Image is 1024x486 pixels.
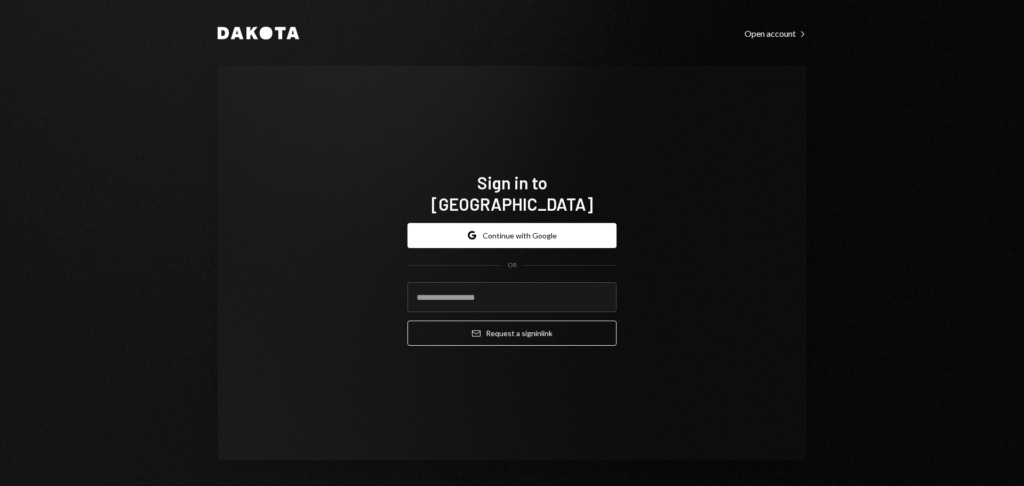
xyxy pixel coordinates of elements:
button: Request a signinlink [407,321,617,346]
h1: Sign in to [GEOGRAPHIC_DATA] [407,172,617,214]
div: OR [508,261,517,270]
div: Open account [745,28,806,39]
button: Continue with Google [407,223,617,248]
a: Open account [745,27,806,39]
